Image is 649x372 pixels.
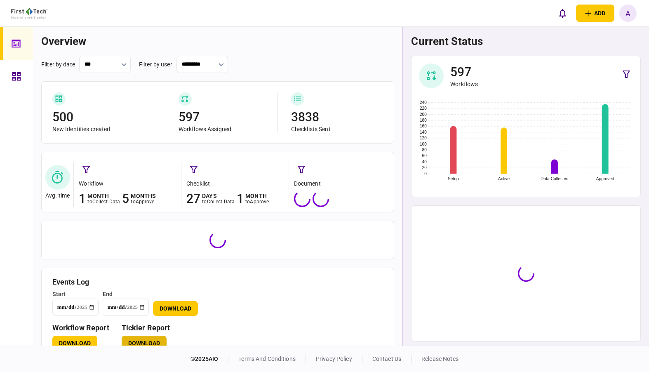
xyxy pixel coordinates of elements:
[411,35,641,47] h1: current status
[576,5,614,22] button: open adding identity options
[52,336,97,351] button: Download
[45,192,70,199] div: Avg. time
[41,35,394,47] h1: overview
[41,60,75,69] div: filter by date
[122,324,170,332] h3: Tickler Report
[294,179,392,188] div: document
[422,153,427,158] text: 60
[190,355,228,363] div: © 2025 AIO
[420,106,427,111] text: 220
[122,336,167,351] button: Download
[52,278,383,286] h3: Events Log
[87,193,120,199] div: month
[422,148,427,152] text: 80
[179,109,271,125] div: 597
[499,177,510,181] text: Active
[420,112,427,116] text: 200
[421,356,459,362] a: release notes
[619,5,637,22] button: A
[450,64,478,80] div: 597
[245,193,269,199] div: month
[316,356,352,362] a: privacy policy
[179,125,271,133] div: Workflows Assigned
[202,193,235,199] div: days
[420,100,427,105] text: 240
[87,199,120,205] div: to
[202,199,235,205] div: to
[207,199,235,205] span: collect data
[79,191,86,207] div: 1
[52,109,158,125] div: 500
[238,356,296,362] a: terms and conditions
[237,191,244,207] div: 1
[52,324,109,332] h3: workflow report
[136,199,155,205] span: approve
[52,125,158,133] div: New Identities created
[420,136,427,140] text: 120
[139,60,172,69] div: filter by user
[131,199,156,205] div: to
[153,301,198,316] button: Download
[52,290,99,299] div: start
[11,8,48,19] img: client company logo
[131,193,156,199] div: months
[291,109,383,125] div: 3838
[92,199,120,205] span: collect data
[448,177,459,181] text: Setup
[186,179,285,188] div: checklist
[554,5,571,22] button: open notifications list
[420,141,427,146] text: 100
[103,290,149,299] div: end
[420,124,427,128] text: 160
[79,179,177,188] div: workflow
[425,171,427,176] text: 0
[372,356,401,362] a: contact us
[541,177,569,181] text: Data Collected
[250,199,269,205] span: approve
[420,130,427,134] text: 140
[122,191,129,207] div: 5
[596,177,614,181] text: Approved
[186,191,200,207] div: 27
[291,125,383,133] div: Checklists Sent
[245,199,269,205] div: to
[450,80,478,88] div: Workflows
[422,165,427,170] text: 20
[420,118,427,122] text: 180
[422,160,427,164] text: 40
